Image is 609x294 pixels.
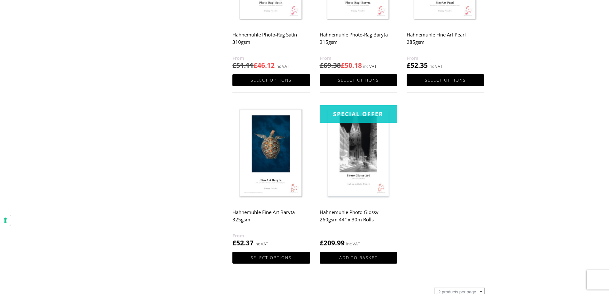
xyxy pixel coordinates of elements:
img: Hahnemuhle Fine Art Baryta 325gsm [232,105,310,202]
bdi: 50.18 [341,61,362,70]
span: £ [320,238,324,247]
bdi: 52.37 [232,238,254,247]
h2: Hahnemuhle Fine Art Baryta 325gsm [232,206,310,232]
h2: Hahnemuhle Photo-Rag Satin 310gsm [232,29,310,54]
h2: Hahnemuhle Photo-Rag Baryta 315gsm [320,29,397,54]
span: £ [254,61,257,70]
a: Hahnemuhle Fine Art Baryta 325gsm £52.37 [232,105,310,248]
a: Select options for “Hahnemuhle Fine Art Pearl 285gsm” [407,74,484,86]
bdi: 51.11 [232,61,254,70]
bdi: 52.35 [407,61,428,70]
span: £ [407,61,410,70]
strong: inc VAT [346,240,360,248]
h2: Hahnemuhle Fine Art Pearl 285gsm [407,29,484,54]
bdi: 69.38 [320,61,341,70]
h2: Hahnemuhle Photo Glossy 260gsm 44″ x 30m Rolls [320,206,397,232]
a: Select options for “Hahnemuhle Photo-Rag Baryta 315gsm” [320,74,397,86]
span: £ [341,61,345,70]
a: Add to basket: “Hahnemuhle Photo Glossy 260gsm 44" x 30m Rolls” [320,252,397,264]
a: Select options for “Hahnemuhle Photo-Rag Satin 310gsm” [232,74,310,86]
a: Select options for “Hahnemuhle Fine Art Baryta 325gsm” [232,252,310,264]
bdi: 209.99 [320,238,345,247]
span: £ [320,61,324,70]
span: £ [232,238,236,247]
div: Special Offer [320,105,397,123]
bdi: 46.12 [254,61,275,70]
a: Special OfferHahnemuhle Photo Glossy 260gsm 44″ x 30m Rolls £209.99 inc VAT [320,105,397,248]
span: £ [232,61,236,70]
img: Hahnemuhle Photo Glossy 260gsm 44" x 30m Rolls [320,105,397,202]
